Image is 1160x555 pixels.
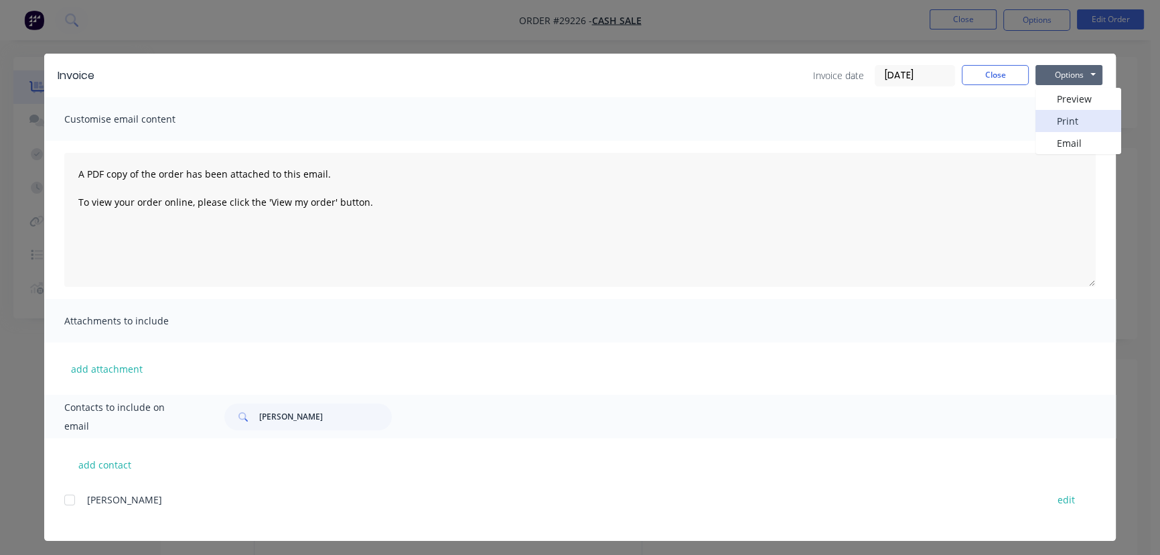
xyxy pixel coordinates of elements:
button: Preview [1035,88,1121,110]
span: Invoice date [813,68,864,82]
span: Contacts to include on email [64,398,191,436]
span: [PERSON_NAME] [87,493,162,506]
input: Search... [259,404,392,430]
button: add attachment [64,359,149,379]
button: Close [962,65,1029,85]
button: Print [1035,110,1121,132]
button: Email [1035,132,1121,154]
textarea: A PDF copy of the order has been attached to this email. To view your order online, please click ... [64,153,1096,287]
span: Attachments to include [64,312,212,330]
button: edit [1049,491,1083,509]
button: add contact [64,454,145,475]
span: Customise email content [64,110,212,129]
div: Invoice [58,68,94,84]
button: Options [1035,65,1102,85]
